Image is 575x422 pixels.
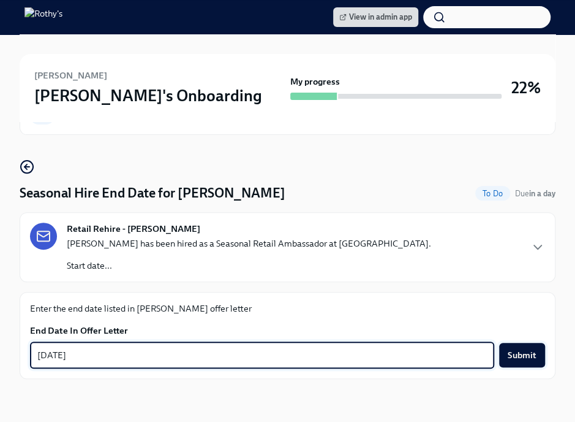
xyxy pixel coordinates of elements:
[20,184,285,202] h4: Seasonal Hire End Date for [PERSON_NAME]
[67,259,431,272] p: Start date...
[67,237,431,250] p: [PERSON_NAME] has been hired as a Seasonal Retail Ambassador at [GEOGRAPHIC_DATA].
[475,189,510,198] span: To Do
[515,188,555,199] span: August 23rd, 2025 09:00
[34,85,262,107] h3: [PERSON_NAME]'s Onboarding
[515,189,555,198] span: Due
[34,69,107,82] h6: [PERSON_NAME]
[508,349,536,361] span: Submit
[37,348,487,363] textarea: [DATE]
[30,324,545,337] label: End Date In Offer Letter
[290,75,340,88] strong: My progress
[30,302,545,315] p: Enter the end date listed in [PERSON_NAME] offer letter
[511,77,541,99] h3: 22%
[339,11,412,23] span: View in admin app
[67,223,200,235] strong: Retail Rehire - [PERSON_NAME]
[529,189,555,198] strong: in a day
[499,343,545,367] button: Submit
[24,7,62,27] img: Rothy's
[333,7,418,27] a: View in admin app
